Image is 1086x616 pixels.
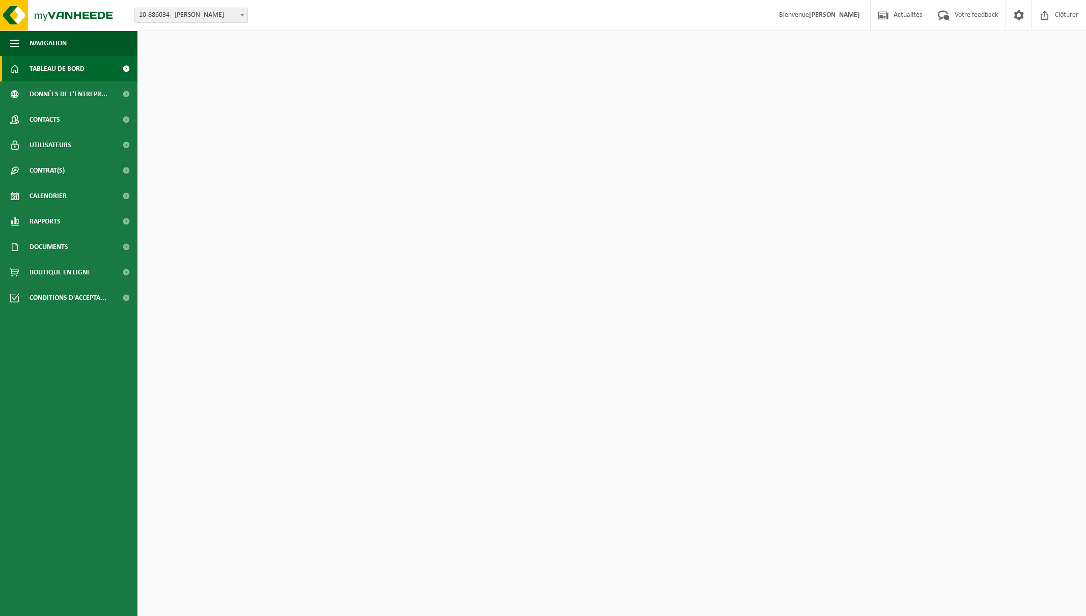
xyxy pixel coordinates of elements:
span: Données de l'entrepr... [30,81,107,107]
span: 10-886034 - ROSIER - MOUSTIER [134,8,248,23]
span: Rapports [30,209,61,234]
span: Conditions d'accepta... [30,285,106,311]
span: Boutique en ligne [30,260,91,285]
span: Navigation [30,31,67,56]
span: Contrat(s) [30,158,65,183]
strong: [PERSON_NAME] [809,11,860,19]
span: Contacts [30,107,60,132]
span: Utilisateurs [30,132,71,158]
span: Calendrier [30,183,67,209]
span: 10-886034 - ROSIER - MOUSTIER [135,8,247,22]
span: Documents [30,234,68,260]
span: Tableau de bord [30,56,85,81]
